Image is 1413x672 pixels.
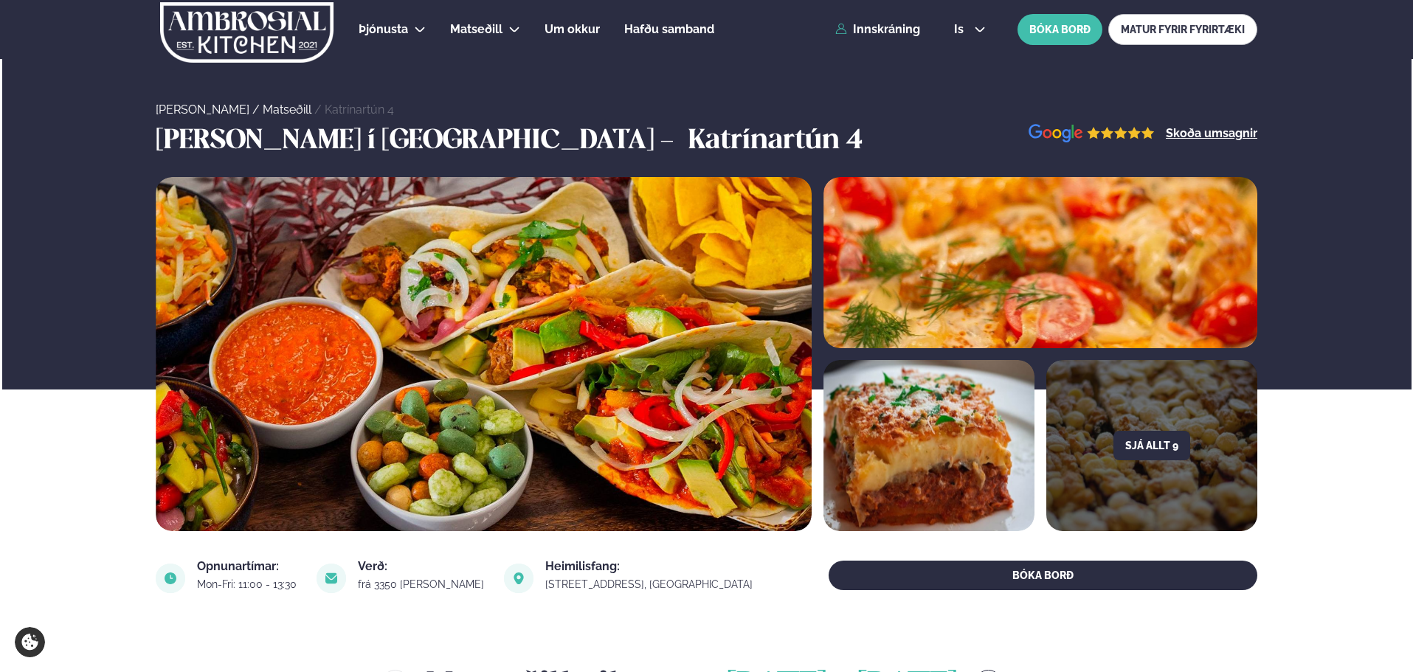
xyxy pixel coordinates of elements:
a: MATUR FYRIR FYRIRTÆKI [1108,14,1257,45]
img: image alt [823,360,1034,531]
a: Hafðu samband [624,21,714,38]
span: Um okkur [545,22,600,36]
a: link [545,575,755,593]
button: Sjá allt 9 [1113,431,1190,460]
span: / [252,103,263,117]
a: [PERSON_NAME] [156,103,249,117]
a: Þjónusta [359,21,408,38]
img: image alt [823,177,1257,348]
img: image alt [1029,124,1155,144]
button: BÓKA BORÐ [1018,14,1102,45]
a: Cookie settings [15,627,45,657]
button: is [942,24,998,35]
span: Hafðu samband [624,22,714,36]
h3: Katrínartún 4 [688,124,863,159]
div: Verð: [358,561,486,572]
a: Matseðill [450,21,502,38]
img: logo [159,2,335,63]
a: Skoða umsagnir [1166,128,1257,139]
div: Opnunartímar: [197,561,299,572]
span: Matseðill [450,22,502,36]
span: Þjónusta [359,22,408,36]
a: Katrínartún 4 [325,103,394,117]
a: Innskráning [835,23,920,36]
div: frá 3350 [PERSON_NAME] [358,578,486,590]
h3: [PERSON_NAME] í [GEOGRAPHIC_DATA] - [156,124,681,159]
img: image alt [504,564,533,593]
a: Matseðill [263,103,311,117]
a: Um okkur [545,21,600,38]
span: is [954,24,968,35]
div: Mon-Fri: 11:00 - 13:30 [197,578,299,590]
div: Heimilisfang: [545,561,755,572]
span: / [314,103,325,117]
img: image alt [317,564,346,593]
img: image alt [156,564,185,593]
button: BÓKA BORÐ [829,561,1257,590]
img: image alt [156,177,812,531]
